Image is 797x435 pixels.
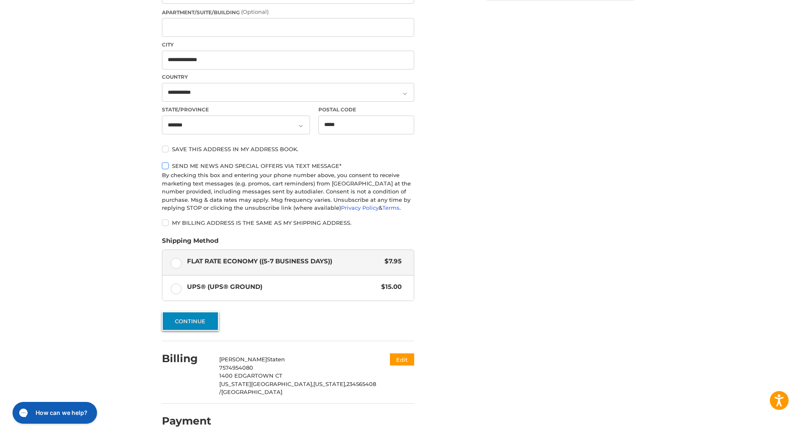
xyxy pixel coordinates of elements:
span: 1400 EDGARTOWN CT [219,372,282,379]
button: Edit [390,353,414,366]
span: $15.00 [377,282,402,292]
label: State/Province [162,106,310,113]
span: Staten [267,356,285,363]
h2: Payment [162,414,211,427]
span: [US_STATE], [313,381,346,387]
a: Privacy Policy [341,204,379,211]
span: $7.95 [380,257,402,266]
a: Terms [382,204,400,211]
span: [GEOGRAPHIC_DATA] [221,389,282,395]
label: My billing address is the same as my shipping address. [162,219,414,226]
span: [US_STATE][GEOGRAPHIC_DATA], [219,381,313,387]
label: Save this address in my address book. [162,146,414,152]
label: City [162,41,414,49]
label: Country [162,73,414,81]
h2: Billing [162,352,211,365]
legend: Shipping Method [162,236,218,250]
span: [PERSON_NAME] [219,356,267,363]
label: Postal Code [318,106,415,113]
label: Send me news and special offers via text message* [162,162,414,169]
span: UPS® (UPS® Ground) [187,282,377,292]
button: Continue [162,311,219,331]
label: Apartment/Suite/Building [162,8,414,16]
span: 7574954080 [219,364,253,371]
div: By checking this box and entering your phone number above, you consent to receive marketing text ... [162,171,414,212]
iframe: Gorgias live chat messenger [8,399,100,427]
span: Flat Rate Economy ((5-7 Business Days)) [187,257,381,266]
small: (Optional) [241,8,269,15]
